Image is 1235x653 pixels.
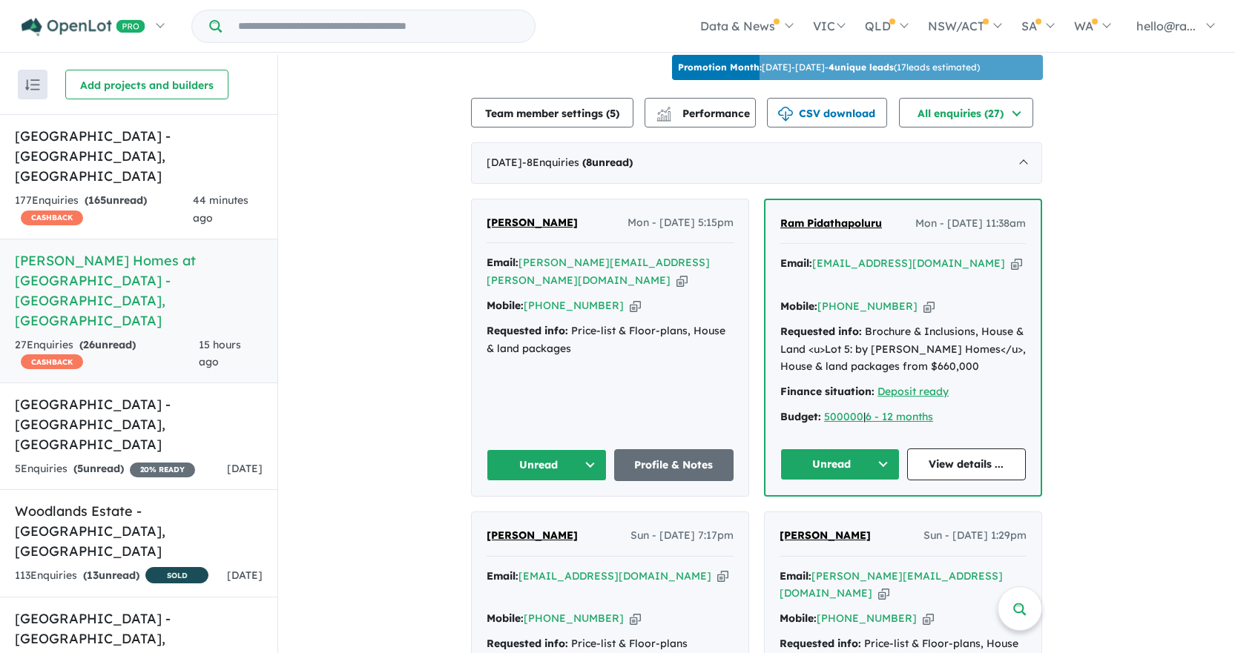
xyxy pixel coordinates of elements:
a: [PHONE_NUMBER] [817,611,917,625]
span: CASHBACK [21,211,83,225]
a: Profile & Notes [614,449,734,481]
span: Sun - [DATE] 7:17pm [630,527,734,545]
h5: Woodlands Estate - [GEOGRAPHIC_DATA] , [GEOGRAPHIC_DATA] [15,501,263,561]
span: 26 [83,338,95,351]
button: Performance [645,98,756,127]
span: 15 hours ago [199,338,241,369]
button: Copy [878,586,889,601]
div: Brochure & Inclusions, House & Land <u>Lot 5: by [PERSON_NAME] Homes</u>, House & land packages f... [780,323,1026,376]
img: Openlot PRO Logo White [22,18,145,36]
input: Try estate name, suburb, builder or developer [225,10,532,42]
b: 4 unique leads [829,62,894,73]
span: SOLD [145,567,208,583]
b: Promotion Month: [678,62,762,73]
span: CASHBACK [21,354,83,369]
button: Copy [717,569,728,584]
strong: ( unread) [582,156,633,169]
span: Sun - [DATE] 1:29pm [923,527,1027,545]
button: Copy [676,273,688,288]
strong: Mobile: [780,611,817,625]
img: download icon [778,107,793,122]
button: Copy [923,611,934,626]
strong: Budget: [780,410,821,423]
div: Price-list & Floor-plans [487,635,734,653]
span: 20 % READY [130,463,195,477]
a: [EMAIL_ADDRESS][DOMAIN_NAME] [518,569,711,583]
strong: Requested info: [780,637,861,650]
strong: Mobile: [487,299,524,312]
a: [PERSON_NAME] [780,527,871,545]
span: Performance [659,107,750,120]
a: [EMAIL_ADDRESS][DOMAIN_NAME] [812,256,1005,270]
span: 165 [88,193,106,207]
div: 177 Enquir ies [15,192,193,228]
span: 5 [610,107,616,120]
span: Mon - [DATE] 11:38am [915,215,1026,233]
div: 113 Enquir ies [15,567,208,586]
strong: Mobile: [487,611,524,625]
strong: ( unread) [73,462,124,475]
span: 5 [77,462,83,475]
div: Price-list & Floor-plans, House & land packages [487,322,734,358]
span: Mon - [DATE] 5:15pm [628,214,734,232]
strong: ( unread) [83,569,139,582]
div: [DATE] [471,142,1042,184]
button: Unread [780,448,900,480]
span: hello@ra... [1136,19,1196,33]
img: line-chart.svg [657,107,671,115]
button: Team member settings (5) [471,98,633,127]
button: Copy [630,611,641,626]
strong: ( unread) [79,338,136,351]
strong: Email: [780,256,812,270]
a: [PERSON_NAME] [487,527,578,545]
a: 500000 [824,410,863,423]
strong: Email: [780,569,811,583]
div: | [780,408,1026,426]
span: 13 [87,569,99,582]
button: Add projects and builders [65,70,228,99]
button: Copy [630,298,641,314]
strong: Requested info: [780,325,862,338]
a: [PHONE_NUMBER] [524,299,624,312]
h5: [PERSON_NAME] Homes at [GEOGRAPHIC_DATA] - [GEOGRAPHIC_DATA] , [GEOGRAPHIC_DATA] [15,251,263,331]
a: Ram Pidathapoluru [780,215,882,233]
span: [DATE] [227,462,263,475]
span: [PERSON_NAME] [487,216,578,229]
button: All enquiries (27) [899,98,1033,127]
strong: Email: [487,256,518,269]
strong: Requested info: [487,324,568,337]
a: [PERSON_NAME][EMAIL_ADDRESS][DOMAIN_NAME] [780,569,1003,600]
button: Copy [1011,256,1022,271]
span: [PERSON_NAME] [487,528,578,542]
strong: ( unread) [85,193,147,207]
strong: Requested info: [487,637,568,650]
h5: [GEOGRAPHIC_DATA] - [GEOGRAPHIC_DATA] , [GEOGRAPHIC_DATA] [15,126,263,186]
a: [PERSON_NAME] [487,214,578,232]
p: [DATE] - [DATE] - ( 17 leads estimated) [678,61,980,74]
span: Ram Pidathapoluru [780,216,882,230]
a: View details ... [907,448,1027,480]
a: 6 - 12 months [866,410,933,423]
strong: Finance situation: [780,385,875,398]
a: Deposit ready [877,385,949,398]
span: 8 [586,156,592,169]
img: bar-chart.svg [656,111,671,121]
strong: Email: [487,569,518,583]
a: [PERSON_NAME][EMAIL_ADDRESS][PERSON_NAME][DOMAIN_NAME] [487,256,710,287]
button: CSV download [767,98,887,127]
div: 27 Enquir ies [15,337,199,372]
div: 5 Enquir ies [15,460,195,478]
span: 44 minutes ago [193,193,248,225]
h5: [GEOGRAPHIC_DATA] - [GEOGRAPHIC_DATA] , [GEOGRAPHIC_DATA] [15,394,263,454]
span: [PERSON_NAME] [780,528,871,542]
img: sort.svg [25,79,40,90]
span: - 8 Enquir ies [522,156,633,169]
strong: Mobile: [780,299,817,313]
span: [DATE] [227,569,263,582]
a: [PHONE_NUMBER] [817,299,918,313]
a: [PHONE_NUMBER] [524,611,624,625]
button: Unread [487,449,607,481]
